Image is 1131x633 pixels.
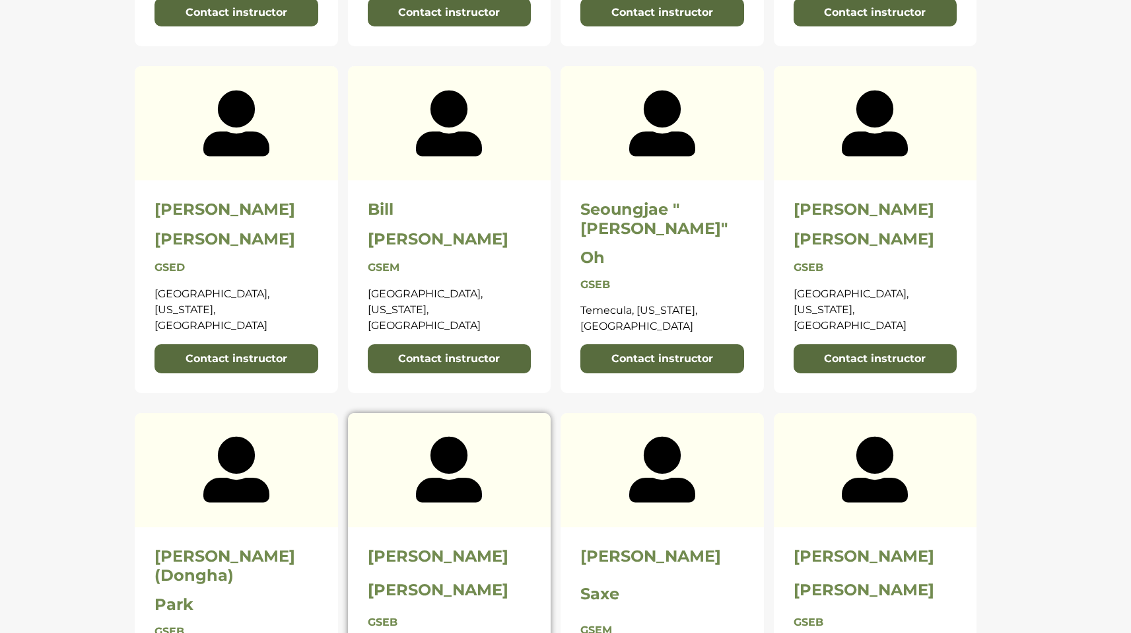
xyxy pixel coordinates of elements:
[368,286,531,334] p: [GEOGRAPHIC_DATA], [US_STATE], [GEOGRAPHIC_DATA]
[580,585,744,604] h2: Saxe
[794,260,957,276] p: GSEB
[580,344,744,373] a: Contact instructor
[368,614,531,630] p: GSEB
[794,230,957,249] h2: [PERSON_NAME]
[154,286,318,334] p: [GEOGRAPHIC_DATA], [US_STATE], [GEOGRAPHIC_DATA]
[580,277,744,293] p: GSEB
[154,595,318,614] h2: Park
[580,248,744,268] h2: Oh
[154,547,318,585] h2: [PERSON_NAME] (Dongha)
[580,303,744,334] p: Temecula, [US_STATE], [GEOGRAPHIC_DATA]
[794,286,957,334] p: [GEOGRAPHIC_DATA], [US_STATE], [GEOGRAPHIC_DATA]
[794,547,957,566] h2: [PERSON_NAME]
[368,344,531,373] a: Contact instructor
[368,581,531,600] h2: [PERSON_NAME]
[794,614,957,630] p: GSEB
[580,547,744,566] h2: [PERSON_NAME]
[368,260,531,276] p: GSEM
[580,200,744,239] h2: Seoungjae "[PERSON_NAME]"
[154,260,318,276] p: GSED
[154,230,318,249] h2: [PERSON_NAME]
[794,200,957,219] h2: [PERSON_NAME]
[794,344,957,373] a: Contact instructor
[154,200,318,219] h2: [PERSON_NAME]
[368,230,531,249] h2: [PERSON_NAME]
[368,200,531,219] h2: Bill
[794,581,957,600] h2: [PERSON_NAME]
[154,344,318,373] a: Contact instructor
[368,547,531,566] h2: [PERSON_NAME]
